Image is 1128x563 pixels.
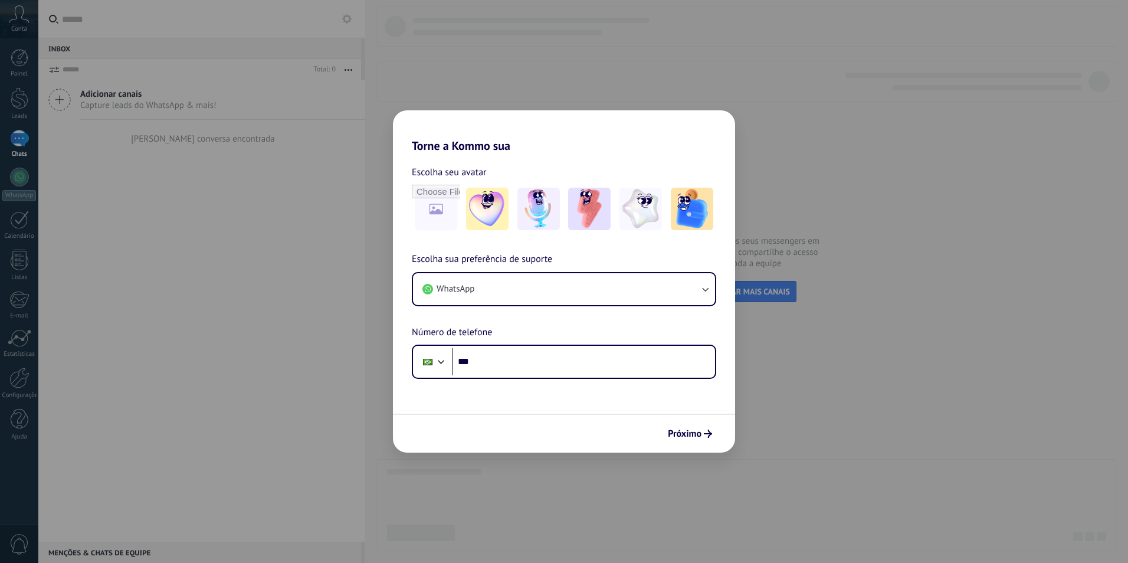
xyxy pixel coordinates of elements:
[412,325,492,341] span: Número de telefone
[668,430,701,438] span: Próximo
[466,188,509,230] img: -1.jpeg
[412,252,552,267] span: Escolha sua preferência de suporte
[663,424,717,444] button: Próximo
[437,283,474,295] span: WhatsApp
[413,273,715,305] button: WhatsApp
[393,110,735,153] h2: Torne a Kommo sua
[417,349,439,374] div: Brazil: + 55
[671,188,713,230] img: -5.jpeg
[568,188,611,230] img: -3.jpeg
[412,165,487,180] span: Escolha seu avatar
[619,188,662,230] img: -4.jpeg
[517,188,560,230] img: -2.jpeg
